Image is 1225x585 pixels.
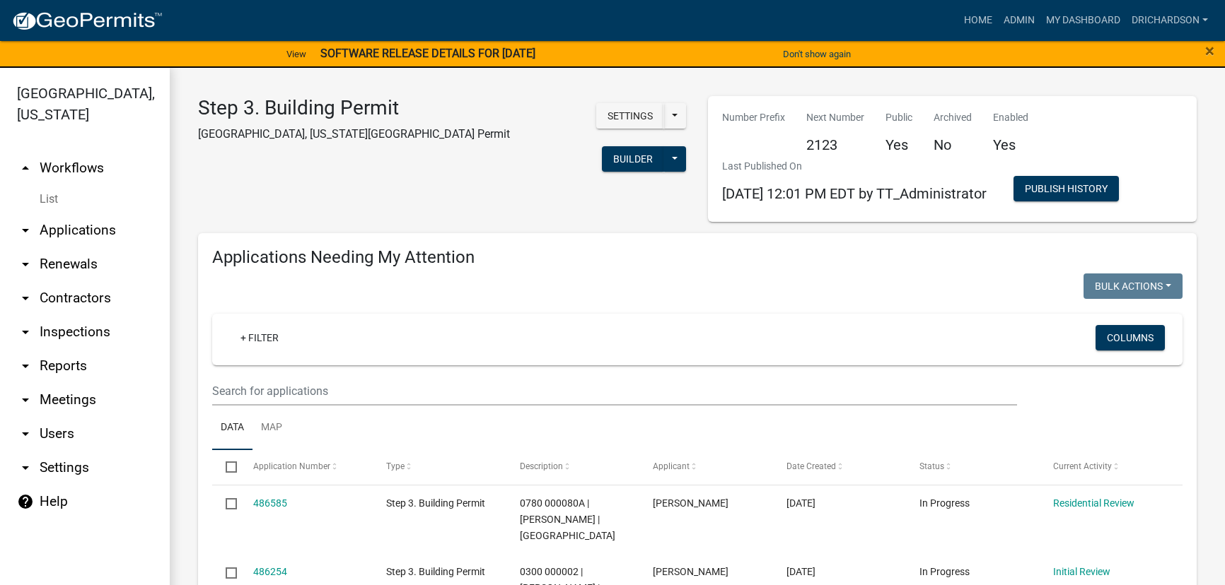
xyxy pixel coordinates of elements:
[653,461,690,471] span: Applicant
[17,160,34,177] i: arrow_drop_up
[520,461,563,471] span: Description
[653,566,728,577] span: Roxie Veal
[17,357,34,374] i: arrow_drop_down
[786,461,836,471] span: Date Created
[919,461,944,471] span: Status
[806,110,864,125] p: Next Number
[1039,450,1173,484] datatable-header-cell: Current Activity
[17,493,34,510] i: help
[212,406,252,451] a: Data
[17,391,34,408] i: arrow_drop_down
[17,459,34,476] i: arrow_drop_down
[239,450,373,484] datatable-header-cell: Application Number
[1014,176,1119,201] button: Publish History
[1014,184,1119,195] wm-modal-confirm: Workflow Publish History
[934,110,972,125] p: Archived
[17,256,34,273] i: arrow_drop_down
[212,450,239,484] datatable-header-cell: Select
[786,497,815,509] span: 10/01/2025
[229,325,290,350] a: + Filter
[386,497,485,509] span: Step 3. Building Permit
[198,126,510,143] p: [GEOGRAPHIC_DATA], [US_STATE][GEOGRAPHIC_DATA] Permit
[17,290,34,307] i: arrow_drop_down
[653,497,728,509] span: Teri Hoppe
[722,185,987,202] span: [DATE] 12:01 PM EDT by TT_Administrator
[1096,325,1165,350] button: Columns
[919,497,970,509] span: In Progress
[198,96,510,120] h3: Step 3. Building Permit
[596,103,664,129] button: Settings
[786,566,815,577] span: 10/01/2025
[253,566,287,577] a: 486254
[993,110,1028,125] p: Enabled
[906,450,1040,484] datatable-header-cell: Status
[993,136,1028,153] h5: Yes
[17,425,34,442] i: arrow_drop_down
[998,7,1040,34] a: Admin
[1084,273,1183,299] button: Bulk Actions
[506,450,639,484] datatable-header-cell: Description
[17,222,34,239] i: arrow_drop_down
[281,42,312,66] a: View
[17,324,34,341] i: arrow_drop_down
[1053,461,1112,471] span: Current Activity
[520,497,615,541] span: 0780 000080A | HOPPE TERI | WEST POINT RD
[1126,7,1214,34] a: drichardson
[602,146,664,172] button: Builder
[639,450,773,484] datatable-header-cell: Applicant
[212,247,1183,268] h4: Applications Needing My Attention
[373,450,506,484] datatable-header-cell: Type
[1053,566,1110,577] a: Initial Review
[934,136,972,153] h5: No
[1040,7,1126,34] a: My Dashboard
[212,377,1017,406] input: Search for applications
[886,136,912,153] h5: Yes
[777,42,857,66] button: Don't show again
[253,461,330,471] span: Application Number
[386,566,485,577] span: Step 3. Building Permit
[1205,41,1214,61] span: ×
[806,136,864,153] h5: 2123
[772,450,906,484] datatable-header-cell: Date Created
[320,47,535,60] strong: SOFTWARE RELEASE DETAILS FOR [DATE]
[1205,42,1214,59] button: Close
[1053,497,1134,509] a: Residential Review
[958,7,998,34] a: Home
[252,406,291,451] a: Map
[886,110,912,125] p: Public
[919,566,970,577] span: In Progress
[722,110,785,125] p: Number Prefix
[722,159,987,174] p: Last Published On
[386,461,405,471] span: Type
[253,497,287,509] a: 486585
